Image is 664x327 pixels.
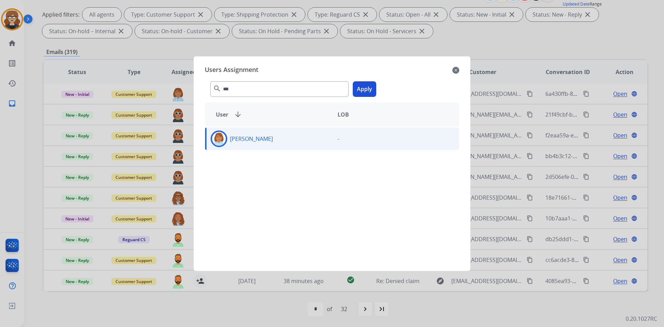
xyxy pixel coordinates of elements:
[234,110,242,119] mat-icon: arrow_downward
[452,66,459,74] mat-icon: close
[210,110,332,119] div: User
[353,81,376,97] button: Apply
[205,65,258,76] span: Users Assignment
[230,135,273,143] p: [PERSON_NAME]
[213,84,221,93] mat-icon: search
[338,135,339,143] p: -
[338,110,349,119] span: LOB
